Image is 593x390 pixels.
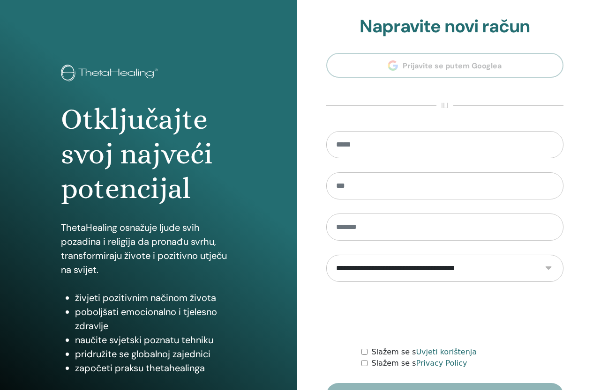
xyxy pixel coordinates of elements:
a: Uvjeti korištenja [416,347,477,356]
li: živjeti pozitivnim načinom života [75,291,235,305]
h1: Otključajte svoj najveći potencijal [61,102,235,206]
a: Privacy Policy [416,359,467,368]
label: Slažem se s [371,346,477,358]
h2: Napravite novi račun [326,16,564,37]
span: ili [436,100,453,111]
label: Slažem se s [371,358,467,369]
li: naučite svjetski poznatu tehniku [75,333,235,347]
li: pridružite se globalnoj zajednici [75,347,235,361]
p: ThetaHealing osnažuje ljude svih pozadina i religija da pronađu svrhu, transformiraju živote i po... [61,221,235,277]
li: poboljšati emocionalno i tjelesno zdravlje [75,305,235,333]
li: započeti praksu thetahealinga [75,361,235,375]
iframe: reCAPTCHA [374,296,516,332]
